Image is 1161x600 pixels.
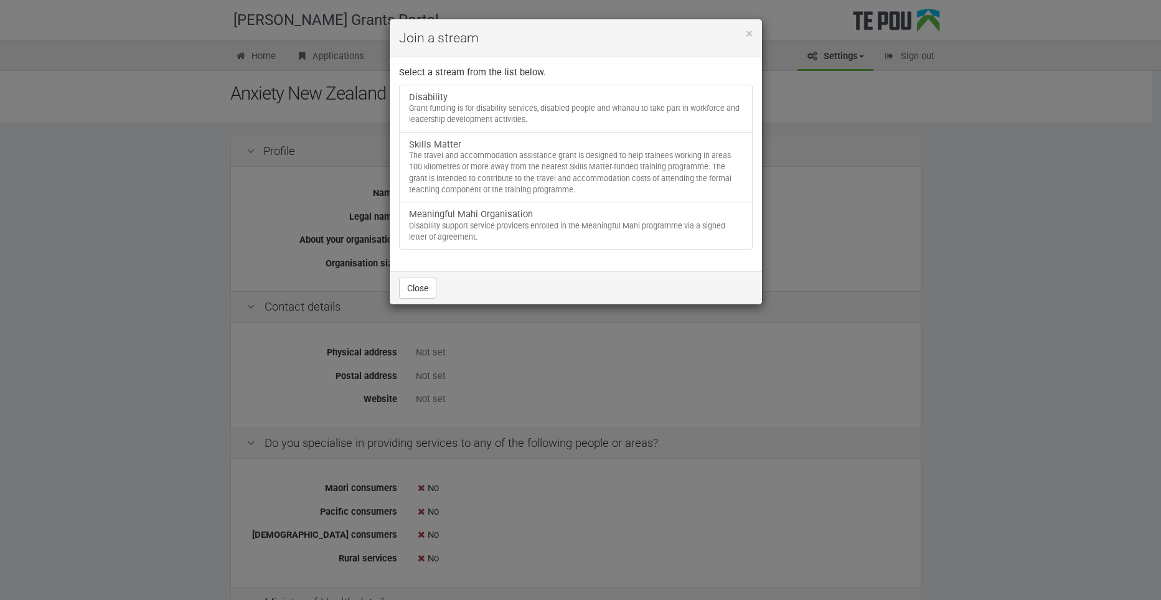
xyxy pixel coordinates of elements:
span: × [746,26,753,41]
button: Close [399,278,436,299]
div: Grant funding is for disability services, disabled people and whanau to take part in workforce an... [409,103,743,126]
a: Meaningful Mahi Organisation Disability support service providers enrolled in the Meaningful Mahi... [399,202,753,250]
p: Select a stream from the list below. [399,67,753,78]
a: Skills Matter The travel and accommodation assistance grant is designed to help trainees working ... [399,132,753,203]
div: Disability support service providers enrolled in the Meaningful Mahi programme via a signed lette... [409,220,743,243]
div: The travel and accommodation assistance grant is designed to help trainees working in areas 100 k... [409,150,743,195]
button: Close [746,27,753,40]
h4: Join a stream [399,29,753,47]
a: Disability Grant funding is for disability services, disabled people and whanau to take part in w... [399,85,753,133]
